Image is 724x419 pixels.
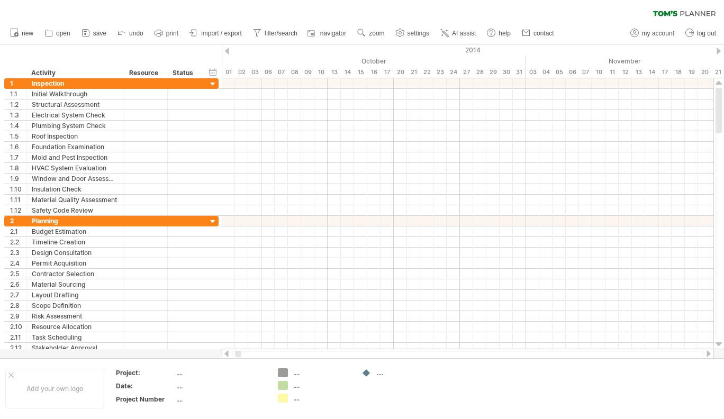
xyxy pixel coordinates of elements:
[288,67,301,78] div: Wednesday, 8 October 2014
[32,131,119,141] div: Roof Inspection
[381,67,394,78] div: Friday, 17 October 2014
[32,121,119,131] div: Plumbing System Check
[619,67,632,78] div: Wednesday, 12 November 2014
[683,26,719,40] a: log out
[32,142,119,152] div: Foundation Examination
[566,67,579,78] div: Thursday, 6 November 2014
[32,99,119,110] div: Structural Assessment
[632,67,645,78] div: Thursday, 13 November 2014
[473,67,486,78] div: Tuesday, 28 October 2014
[672,67,685,78] div: Tuesday, 18 November 2014
[10,343,26,353] div: 2.12
[152,26,182,40] a: print
[129,30,143,37] span: undo
[341,67,354,78] div: Tuesday, 14 October 2014
[7,26,37,40] a: new
[10,174,26,184] div: 1.9
[369,30,384,37] span: zoom
[367,67,381,78] div: Thursday, 16 October 2014
[513,67,526,78] div: Friday, 31 October 2014
[10,311,26,321] div: 2.9
[32,195,119,205] div: Material Quality Assessment
[32,269,119,279] div: Contractor Selection
[486,67,500,78] div: Wednesday, 29 October 2014
[115,26,147,40] a: undo
[32,216,119,226] div: Planning
[10,205,26,215] div: 1.12
[592,67,605,78] div: Monday, 10 November 2014
[579,67,592,78] div: Friday, 7 November 2014
[10,184,26,194] div: 1.10
[222,56,526,67] div: October 2014
[32,89,119,99] div: Initial Walkthrough
[394,67,407,78] div: Monday, 20 October 2014
[235,67,248,78] div: Thursday, 2 October 2014
[32,174,119,184] div: Window and Door Assessment
[10,300,26,311] div: 2.8
[447,67,460,78] div: Friday, 24 October 2014
[275,67,288,78] div: Tuesday, 7 October 2014
[645,67,658,78] div: Friday, 14 November 2014
[176,368,265,377] div: ....
[32,279,119,289] div: Material Sourcing
[438,26,479,40] a: AI assist
[499,30,511,37] span: help
[320,30,346,37] span: navigator
[261,67,275,78] div: Monday, 6 October 2014
[10,152,26,162] div: 1.7
[328,67,341,78] div: Monday, 13 October 2014
[10,142,26,152] div: 1.6
[697,30,716,37] span: log out
[116,395,174,404] div: Project Number
[42,26,74,40] a: open
[526,67,539,78] div: Monday, 3 November 2014
[301,67,314,78] div: Thursday, 9 October 2014
[10,195,26,205] div: 1.11
[32,322,119,332] div: Resource Allocation
[173,68,196,78] div: Status
[32,110,119,120] div: Electrical System Check
[484,26,514,40] a: help
[658,67,672,78] div: Monday, 17 November 2014
[10,279,26,289] div: 2.6
[460,67,473,78] div: Monday, 27 October 2014
[10,237,26,247] div: 2.2
[265,30,297,37] span: filter/search
[628,26,677,40] a: my account
[116,368,174,377] div: Project:
[293,381,351,390] div: ....
[32,184,119,194] div: Insulation Check
[10,163,26,173] div: 1.8
[248,67,261,78] div: Friday, 3 October 2014
[79,26,110,40] a: save
[32,205,119,215] div: Safety Code Review
[32,226,119,236] div: Budget Estimation
[685,67,698,78] div: Wednesday, 19 November 2014
[176,381,265,390] div: ....
[5,369,104,408] div: Add your own logo
[354,67,367,78] div: Wednesday, 15 October 2014
[32,152,119,162] div: Mold and Pest Inspection
[116,381,174,390] div: Date:
[250,26,301,40] a: filter/search
[166,30,178,37] span: print
[32,248,119,258] div: Design Consultation
[10,78,26,88] div: 1
[10,99,26,110] div: 1.2
[500,67,513,78] div: Thursday, 30 October 2014
[314,67,328,78] div: Friday, 10 October 2014
[306,26,349,40] a: navigator
[56,30,70,37] span: open
[533,30,554,37] span: contact
[129,68,161,78] div: Resource
[10,332,26,342] div: 2.11
[519,26,557,40] a: contact
[10,258,26,268] div: 2.4
[31,68,118,78] div: Activity
[293,368,351,377] div: ....
[539,67,553,78] div: Tuesday, 4 November 2014
[32,78,119,88] div: Inspection
[452,30,476,37] span: AI assist
[553,67,566,78] div: Wednesday, 5 November 2014
[93,30,106,37] span: save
